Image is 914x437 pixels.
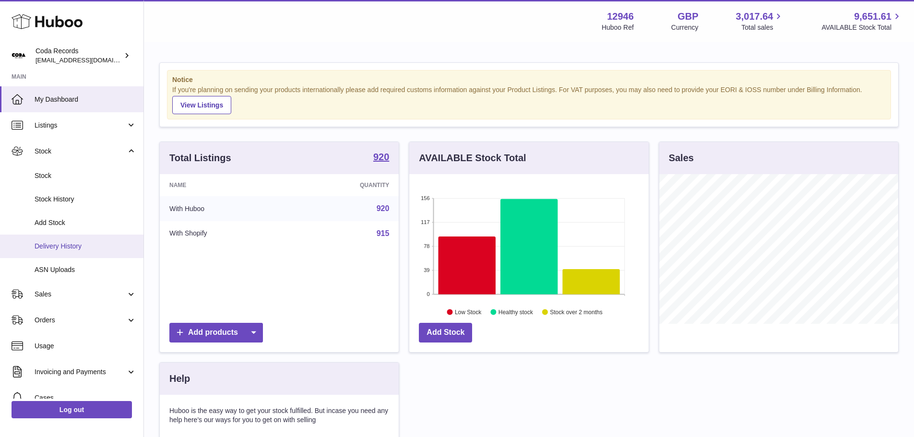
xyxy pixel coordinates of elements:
[455,308,482,315] text: Low Stock
[602,23,634,32] div: Huboo Ref
[35,95,136,104] span: My Dashboard
[35,121,126,130] span: Listings
[821,10,902,32] a: 9,651.61 AVAILABLE Stock Total
[172,85,886,114] div: If you're planning on sending your products internationally please add required customs informati...
[35,147,126,156] span: Stock
[160,221,289,246] td: With Shopify
[35,342,136,351] span: Usage
[671,23,699,32] div: Currency
[421,219,429,225] text: 117
[35,367,126,377] span: Invoicing and Payments
[169,372,190,385] h3: Help
[36,56,141,64] span: [EMAIL_ADDRESS][DOMAIN_NAME]
[669,152,694,165] h3: Sales
[12,401,132,418] a: Log out
[550,308,603,315] text: Stock over 2 months
[736,10,784,32] a: 3,017.64 Total sales
[35,195,136,204] span: Stock History
[854,10,891,23] span: 9,651.61
[160,196,289,221] td: With Huboo
[169,152,231,165] h3: Total Listings
[377,204,390,213] a: 920
[424,267,430,273] text: 39
[373,152,389,164] a: 920
[35,218,136,227] span: Add Stock
[35,265,136,274] span: ASN Uploads
[736,10,773,23] span: 3,017.64
[427,291,430,297] text: 0
[607,10,634,23] strong: 12946
[36,47,122,65] div: Coda Records
[821,23,902,32] span: AVAILABLE Stock Total
[12,48,26,63] img: haz@pcatmedia.com
[677,10,698,23] strong: GBP
[35,242,136,251] span: Delivery History
[377,229,390,237] a: 915
[289,174,399,196] th: Quantity
[172,75,886,84] strong: Notice
[35,316,126,325] span: Orders
[741,23,784,32] span: Total sales
[424,243,430,249] text: 78
[499,308,534,315] text: Healthy stock
[421,195,429,201] text: 156
[35,171,136,180] span: Stock
[35,290,126,299] span: Sales
[419,152,526,165] h3: AVAILABLE Stock Total
[35,393,136,402] span: Cases
[419,323,472,343] a: Add Stock
[373,152,389,162] strong: 920
[169,323,263,343] a: Add products
[160,174,289,196] th: Name
[169,406,389,425] p: Huboo is the easy way to get your stock fulfilled. But incase you need any help here's our ways f...
[172,96,231,114] a: View Listings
